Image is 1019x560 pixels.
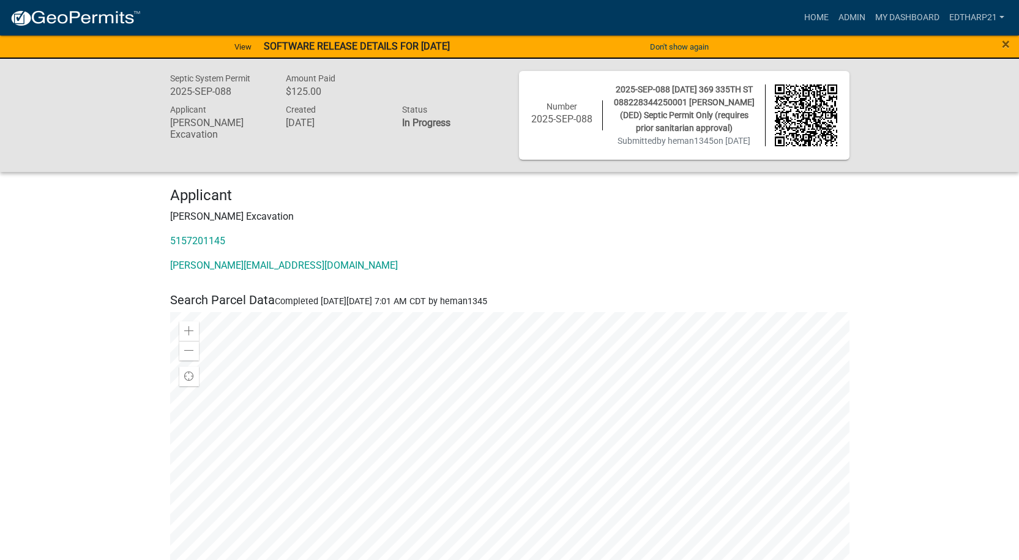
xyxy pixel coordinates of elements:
[834,6,870,29] a: Admin
[402,105,427,114] span: Status
[170,73,250,83] span: Septic System Permit
[179,321,199,341] div: Zoom in
[645,37,714,57] button: Don't show again
[547,102,577,111] span: Number
[275,296,487,307] span: Completed [DATE][DATE] 7:01 AM CDT by heman1345
[179,341,199,360] div: Zoom out
[870,6,944,29] a: My Dashboard
[264,40,450,52] strong: SOFTWARE RELEASE DETAILS FOR [DATE]
[170,117,268,140] h6: [PERSON_NAME] Excavation
[799,6,834,29] a: Home
[286,105,316,114] span: Created
[1002,35,1010,53] span: ×
[170,293,849,307] h5: Search Parcel Data
[657,136,714,146] span: by heman1345
[775,84,837,147] img: QR code
[230,37,256,57] a: View
[170,86,268,97] h6: 2025-SEP-088
[170,235,225,247] a: 5157201145
[944,6,1009,29] a: EdTharp21
[286,117,384,129] h6: [DATE]
[179,367,199,386] div: Find my location
[402,117,450,129] strong: In Progress
[618,136,750,146] span: Submitted on [DATE]
[531,113,594,125] h6: 2025-SEP-088
[170,187,849,204] h4: Applicant
[1002,37,1010,51] button: Close
[170,259,398,271] a: [PERSON_NAME][EMAIL_ADDRESS][DOMAIN_NAME]
[286,86,384,97] h6: $125.00
[170,105,206,114] span: Applicant
[286,73,335,83] span: Amount Paid
[170,209,849,224] p: [PERSON_NAME] Excavation
[614,84,755,133] span: 2025-SEP-088 [DATE] 369 335TH ST 088228344250001 [PERSON_NAME] (DED) Septic Permit Only (requires...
